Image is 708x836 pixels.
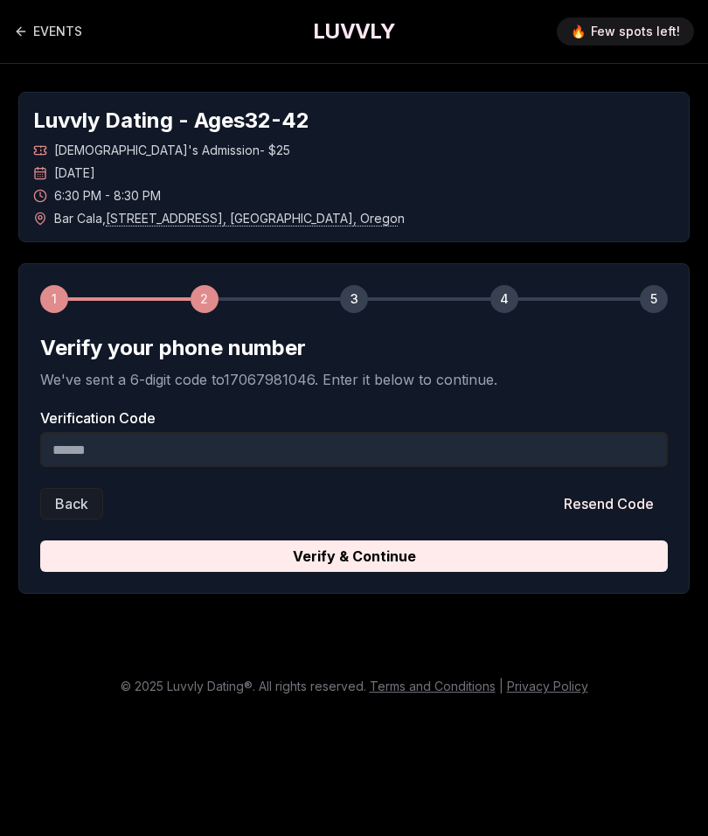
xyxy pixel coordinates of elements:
span: Bar Cala , n [54,210,405,227]
button: Back [40,488,103,519]
button: Verify & Continue [40,540,668,572]
p: We've sent a 6-digit code to 17067981046 . Enter it below to continue. [40,369,668,390]
span: Few spots left! [591,23,680,40]
div: 1 [40,285,68,313]
button: Resend Code [550,488,668,519]
a: Privacy Policy [507,679,588,693]
span: 6:30 PM - 8:30 PM [54,187,161,205]
span: | [499,679,503,693]
a: LUVVLY [313,17,395,45]
div: 3 [340,285,368,313]
div: 2 [191,285,219,313]
span: [DATE] [54,164,95,182]
h2: Verify your phone number [40,334,668,362]
a: Back to events [14,14,82,49]
div: 5 [640,285,668,313]
a: Terms and Conditions [370,679,496,693]
span: 🔥 [571,23,586,40]
div: 4 [490,285,518,313]
h1: Luvvly Dating - Ages 32 - 42 [33,107,675,135]
label: Verification Code [40,411,668,425]
span: [DEMOGRAPHIC_DATA]'s Admission - $25 [54,142,290,159]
